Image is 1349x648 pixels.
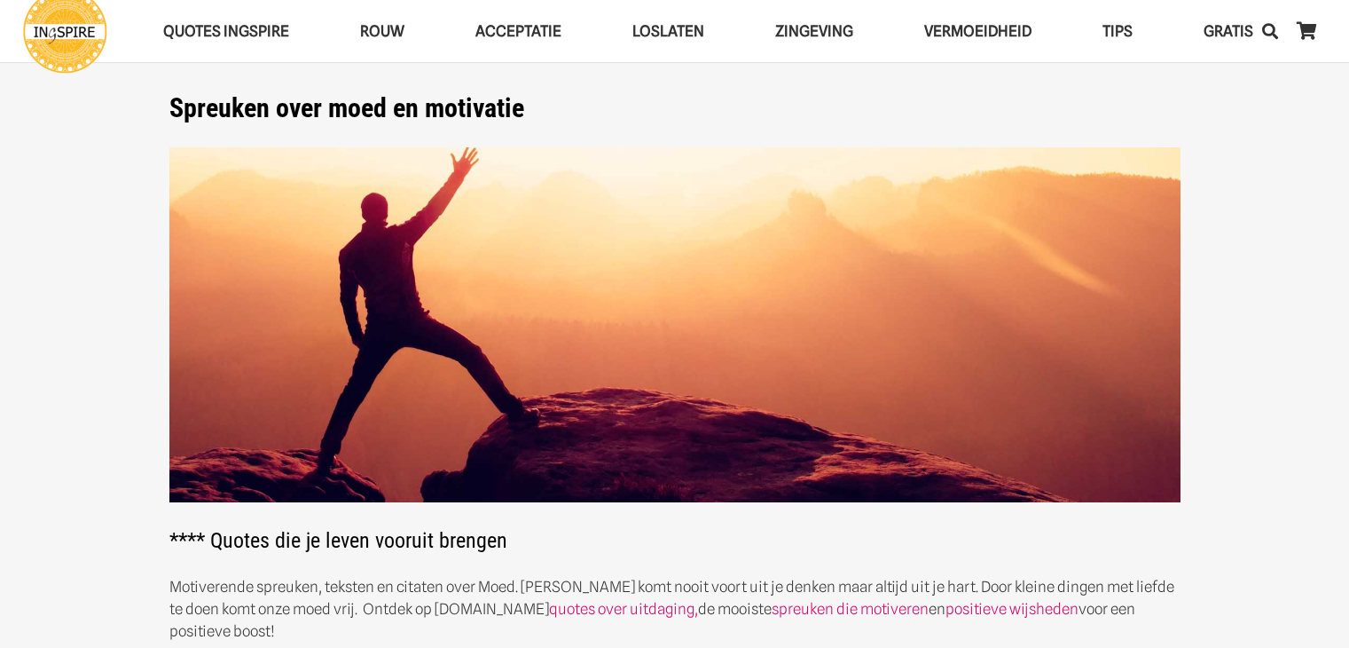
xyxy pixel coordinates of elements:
a: positieve wijsheden [945,600,1078,618]
span: ROUW [360,22,404,40]
a: ZingevingZingeving Menu [740,9,889,54]
h1: Spreuken over moed en motivatie [169,92,1180,124]
a: Zoeken [1252,9,1288,53]
a: quotes over uitdaging, [549,600,698,618]
a: QUOTES INGSPIREQUOTES INGSPIRE Menu [128,9,325,54]
a: AcceptatieAcceptatie Menu [440,9,597,54]
a: GRATISGRATIS Menu [1168,9,1289,54]
span: Acceptatie [475,22,561,40]
span: Zingeving [775,22,853,40]
a: VERMOEIDHEIDVERMOEIDHEID Menu [889,9,1067,54]
p: Motiverende spreuken, teksten en citaten over Moed. [PERSON_NAME] komt nooit voort uit je denken ... [169,576,1180,643]
span: VERMOEIDHEID [924,22,1031,40]
a: ROUWROUW Menu [325,9,440,54]
span: QUOTES INGSPIRE [163,22,289,40]
span: TIPS [1102,22,1133,40]
h2: **** Quotes die je leven vooruit brengen [169,147,1180,554]
span: GRATIS [1204,22,1253,40]
a: TIPSTIPS Menu [1067,9,1168,54]
a: LoslatenLoslaten Menu [597,9,740,54]
span: Loslaten [632,22,704,40]
img: Spreuken over moed, moedig zijn en mooie woorden over uitdaging en kracht - ingspire.nl [169,147,1180,503]
a: spreuken die motiveren [772,600,929,618]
